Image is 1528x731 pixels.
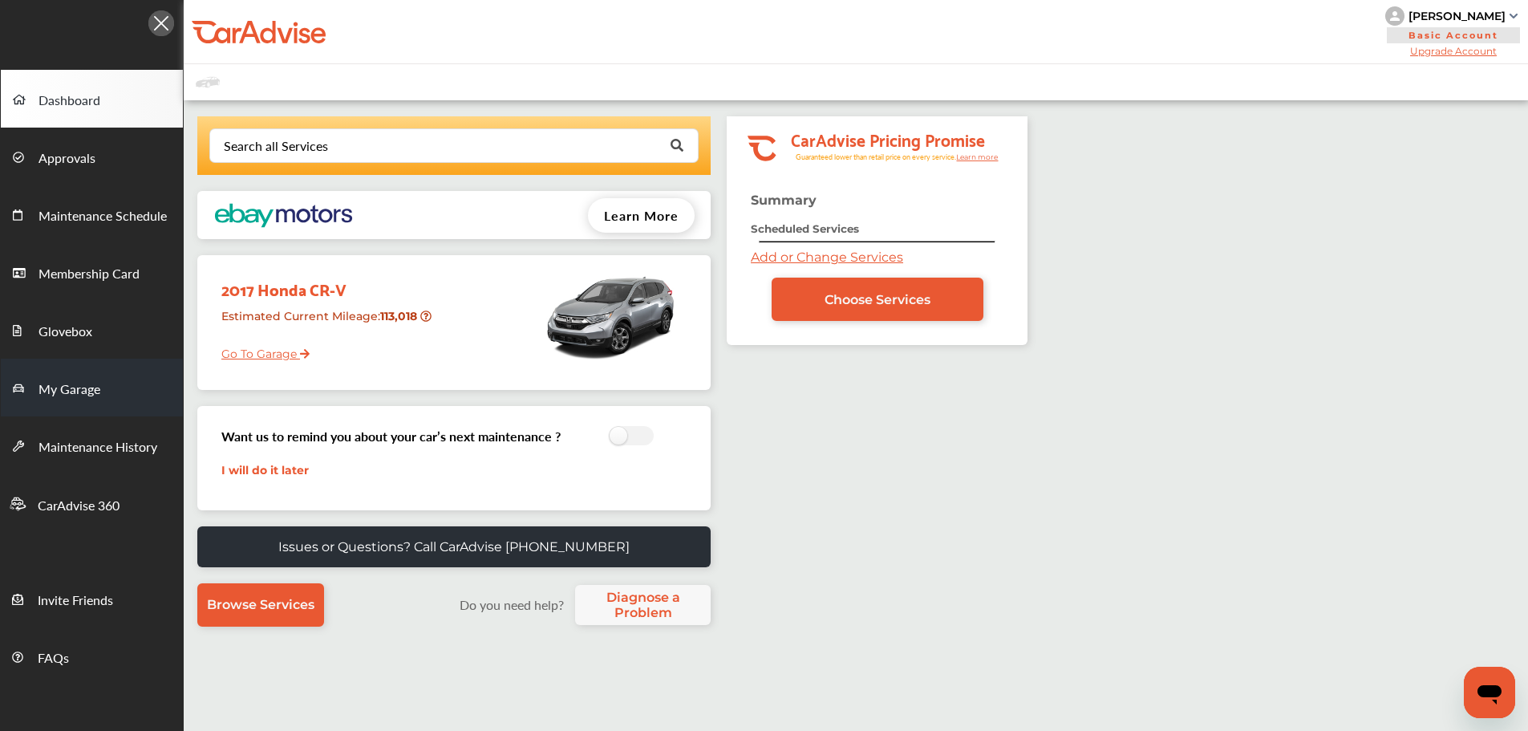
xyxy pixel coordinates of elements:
a: Add or Change Services [751,250,903,265]
span: Learn More [604,206,679,225]
a: Dashboard [1,70,183,128]
a: Approvals [1,128,183,185]
span: Dashboard [39,91,100,112]
div: 2017 Honda CR-V [209,263,444,303]
iframe: Button to launch messaging window [1464,667,1515,718]
a: Go To Garage [209,335,310,365]
label: Do you need help? [452,595,571,614]
a: My Garage [1,359,183,416]
a: Maintenance Schedule [1,185,183,243]
a: Maintenance History [1,416,183,474]
a: Issues or Questions? Call CarAdvise [PHONE_NUMBER] [197,526,711,567]
img: placeholder_car.fcab19be.svg [196,72,220,92]
a: Membership Card [1,243,183,301]
span: My Garage [39,380,100,400]
strong: Summary [751,193,817,208]
img: mobile_11795_st0640_046.jpg [542,263,679,368]
span: Browse Services [207,597,314,612]
span: Membership Card [39,264,140,285]
strong: Scheduled Services [751,222,859,235]
img: knH8PDtVvWoAbQRylUukY18CTiRevjo20fAtgn5MLBQj4uumYvk2MzTtcAIzfGAtb1XOLVMAvhLuqoNAbL4reqehy0jehNKdM... [1385,6,1404,26]
span: Maintenance Schedule [39,206,167,227]
a: Browse Services [197,583,324,627]
span: Choose Services [825,292,930,307]
tspan: Learn more [956,152,999,161]
a: I will do it later [221,463,309,477]
span: Approvals [39,148,95,169]
a: Glovebox [1,301,183,359]
span: FAQs [38,648,69,669]
p: Issues or Questions? Call CarAdvise [PHONE_NUMBER] [278,539,630,554]
span: Glovebox [39,322,92,343]
img: sCxJUJ+qAmfqhQGDUl18vwLg4ZYJ6CxN7XmbOMBAAAAAElFTkSuQmCC [1510,14,1518,18]
tspan: Guaranteed lower than retail price on every service. [796,152,956,162]
span: Invite Friends [38,591,113,611]
span: Upgrade Account [1385,45,1522,57]
img: Icon.5fd9dcc7.svg [148,10,174,36]
div: Search all Services [224,140,328,152]
div: [PERSON_NAME] [1408,9,1506,23]
a: Diagnose a Problem [575,585,711,625]
strong: 113,018 [380,309,420,323]
span: Basic Account [1387,27,1520,43]
span: CarAdvise 360 [38,496,120,517]
span: Diagnose a Problem [583,590,703,620]
tspan: CarAdvise Pricing Promise [791,124,985,153]
h3: Want us to remind you about your car’s next maintenance ? [221,427,561,445]
div: Estimated Current Mileage : [209,303,444,343]
a: Choose Services [772,278,983,321]
span: Maintenance History [39,437,157,458]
